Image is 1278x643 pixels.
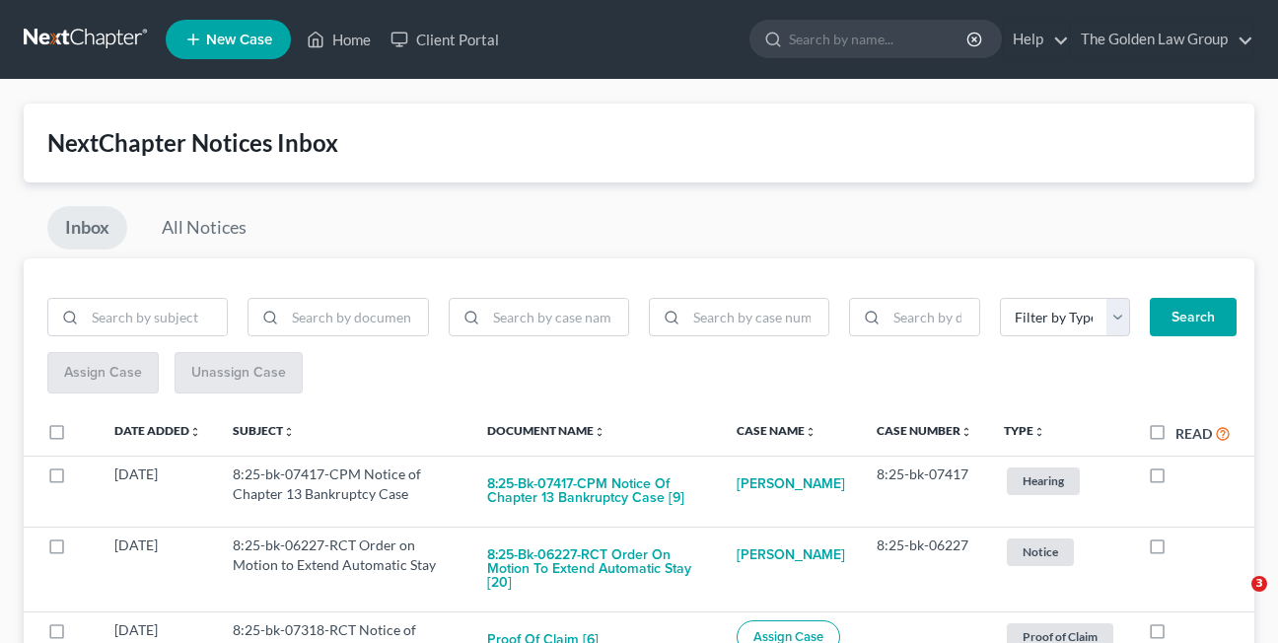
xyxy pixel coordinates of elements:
input: Search by date [887,299,979,336]
span: Notice [1007,538,1074,565]
a: Client Portal [381,22,509,57]
a: Typeunfold_more [1004,423,1045,438]
td: [DATE] [99,456,217,527]
a: Notice [1004,536,1116,568]
a: Hearing [1004,464,1116,497]
a: [PERSON_NAME] [737,536,845,575]
input: Search by subject [85,299,227,336]
td: 8:25-bk-07417-CPM Notice of Chapter 13 Bankruptcy Case [217,456,471,527]
td: 8:25-bk-06227-RCT Order on Motion to Extend Automatic Stay [217,527,471,611]
a: [PERSON_NAME] [737,464,845,504]
a: Case Nameunfold_more [737,423,816,438]
i: unfold_more [805,426,816,438]
i: unfold_more [960,426,972,438]
span: New Case [206,33,272,47]
a: Case Numberunfold_more [877,423,972,438]
button: Search [1150,298,1237,337]
input: Search by case number [686,299,828,336]
a: Help [1003,22,1069,57]
input: Search by document name [285,299,427,336]
i: unfold_more [1033,426,1045,438]
span: Hearing [1007,467,1080,494]
a: Inbox [47,206,127,250]
label: Read [1175,423,1212,444]
a: Home [297,22,381,57]
span: 3 [1251,576,1267,592]
a: Subjectunfold_more [233,423,295,438]
td: 8:25-bk-06227 [861,527,988,611]
i: unfold_more [189,426,201,438]
button: 8:25-bk-07417-CPM Notice of Chapter 13 Bankruptcy Case [9] [487,464,705,518]
input: Search by name... [789,21,969,57]
a: Date Addedunfold_more [114,423,201,438]
a: All Notices [144,206,264,250]
a: The Golden Law Group [1071,22,1253,57]
a: Document Nameunfold_more [487,423,605,438]
td: [DATE] [99,527,217,611]
button: 8:25-bk-06227-RCT Order on Motion to Extend Automatic Stay [20] [487,536,705,603]
iframe: Intercom live chat [1211,576,1258,623]
i: unfold_more [283,426,295,438]
div: NextChapter Notices Inbox [47,127,1231,159]
td: 8:25-bk-07417 [861,456,988,527]
input: Search by case name [486,299,628,336]
i: unfold_more [594,426,605,438]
